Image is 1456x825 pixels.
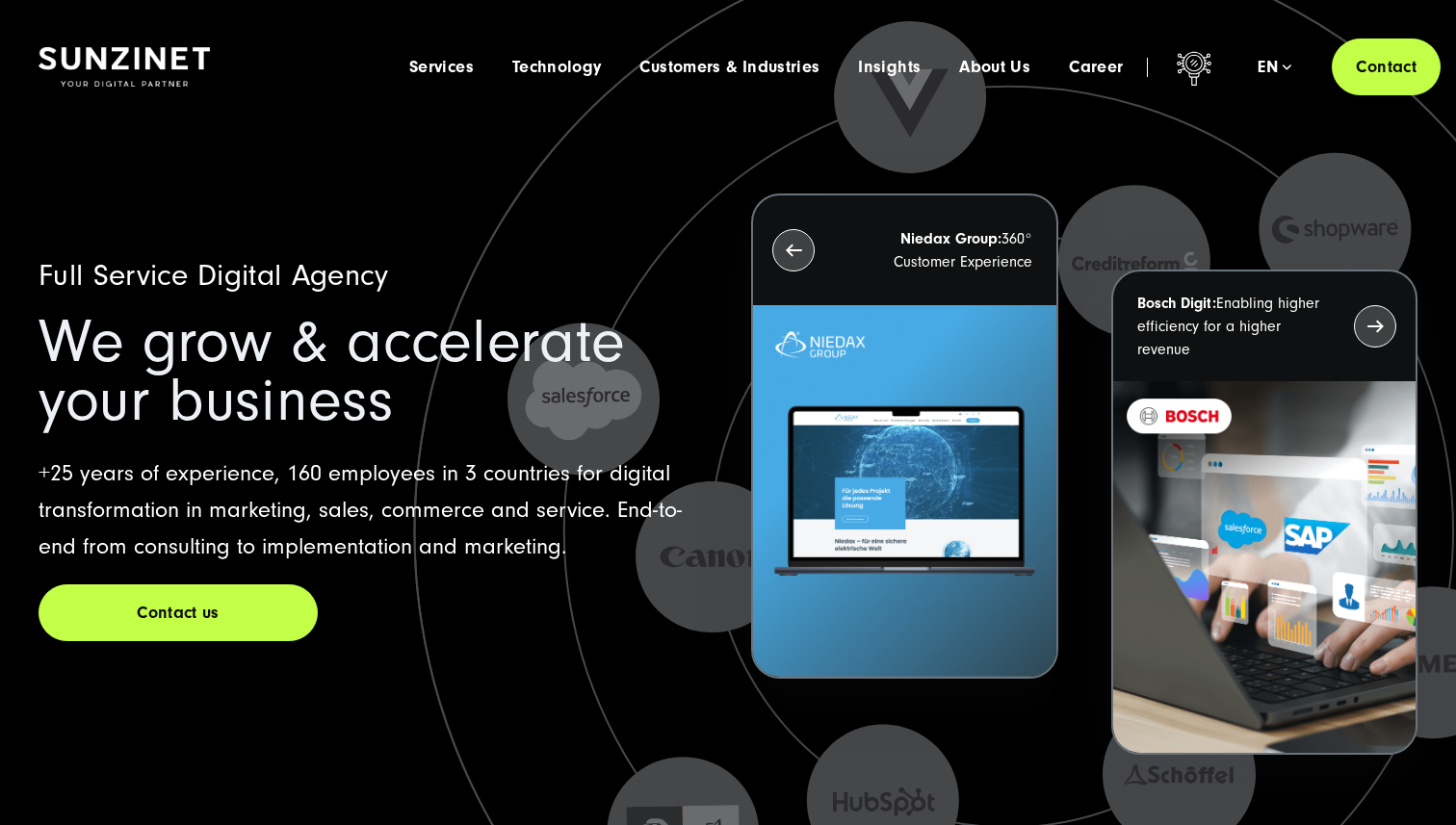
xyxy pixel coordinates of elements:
[1111,270,1417,755] button: Bosch Digit:Enabling higher efficiency for a higher revenue recent-project_BOSCH_2024-03
[39,258,389,293] span: Full Service Digital Agency
[639,58,819,77] a: Customers & Industries
[1137,292,1319,361] p: Enabling higher efficiency for a higher revenue
[409,58,474,77] a: Services
[849,227,1031,273] p: 360° Customer Experience
[1113,381,1416,753] img: recent-project_BOSCH_2024-03
[751,193,1057,679] button: Niedax Group:360° Customer Experience Letztes Projekt von Niedax. Ein Laptop auf dem die Niedax W...
[39,47,210,88] img: SUNZINET Full Service Digital Agentur
[39,455,705,565] p: +25 years of experience, 160 employees in 3 countries for digital transformation in marketing, sa...
[39,584,318,641] a: Contact us
[858,58,921,77] a: Insights
[900,230,1001,247] strong: Niedax Group:
[1258,58,1291,77] div: en
[512,58,602,77] a: Technology
[753,305,1055,677] img: Letztes Projekt von Niedax. Ein Laptop auf dem die Niedax Website geöffnet ist, auf blauem Hinter...
[1069,58,1123,77] a: Career
[1137,295,1216,312] strong: Bosch Digit:
[1332,39,1441,95] a: Contact
[39,307,625,435] span: We grow & accelerate your business
[959,58,1030,77] a: About Us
